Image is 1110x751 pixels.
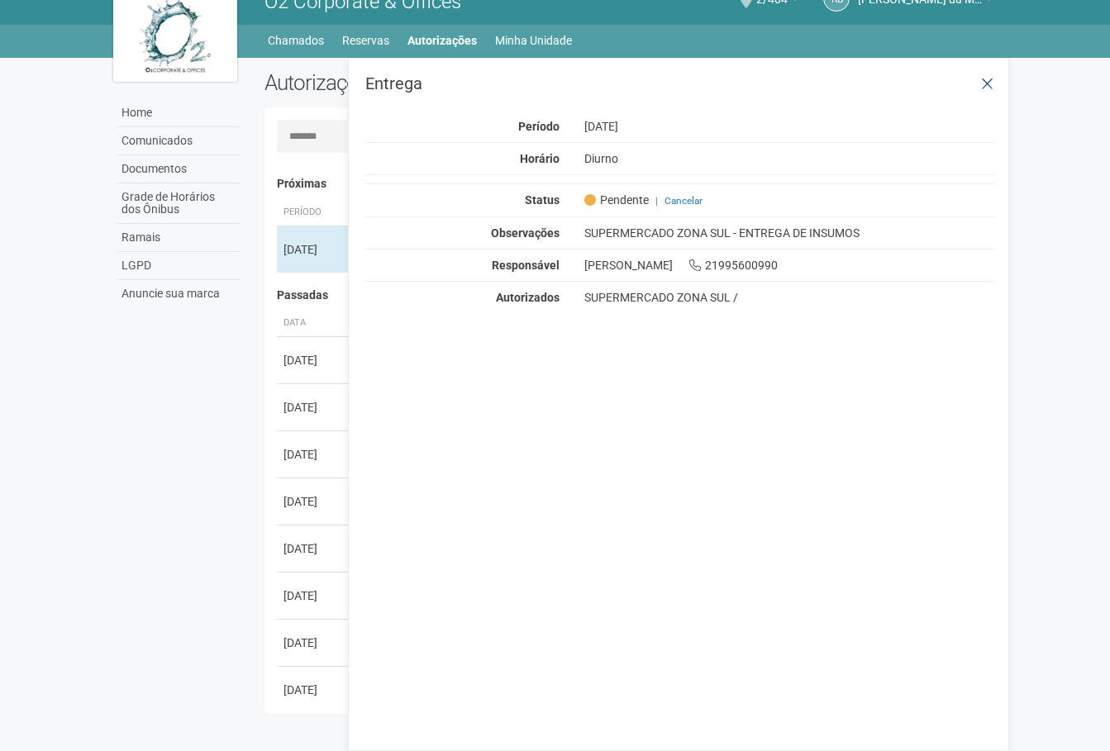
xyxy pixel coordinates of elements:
[117,127,240,155] a: Comunicados
[283,682,345,698] div: [DATE]
[572,258,1009,273] div: [PERSON_NAME] 21995600990
[518,120,560,133] strong: Período
[572,151,1009,166] div: Diurno
[117,224,240,252] a: Ramais
[572,119,1009,134] div: [DATE]
[407,29,477,52] a: Autorizações
[268,29,324,52] a: Chamados
[365,75,996,92] h3: Entrega
[117,252,240,280] a: LGPD
[277,289,985,302] h4: Passadas
[342,29,389,52] a: Reservas
[283,587,345,604] div: [DATE]
[495,29,572,52] a: Minha Unidade
[491,226,560,240] strong: Observações
[283,540,345,557] div: [DATE]
[277,199,351,226] th: Período
[283,352,345,368] div: [DATE]
[520,152,560,165] strong: Horário
[655,195,658,207] span: |
[117,99,240,127] a: Home
[496,291,560,304] strong: Autorizados
[117,155,240,183] a: Documentos
[665,195,703,207] a: Cancelar
[283,241,345,258] div: [DATE]
[277,310,351,337] th: Data
[283,399,345,416] div: [DATE]
[264,70,618,95] h2: Autorizações
[277,178,985,190] h4: Próximas
[492,259,560,272] strong: Responsável
[117,183,240,224] a: Grade de Horários dos Ônibus
[584,290,997,305] div: SUPERMERCADO ZONA SUL /
[283,635,345,651] div: [DATE]
[572,226,1009,240] div: SUPERMERCADO ZONA SUL - ENTREGA DE INSUMOS
[584,193,649,207] span: Pendente
[117,280,240,307] a: Anuncie sua marca
[283,493,345,510] div: [DATE]
[525,193,560,207] strong: Status
[283,446,345,463] div: [DATE]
